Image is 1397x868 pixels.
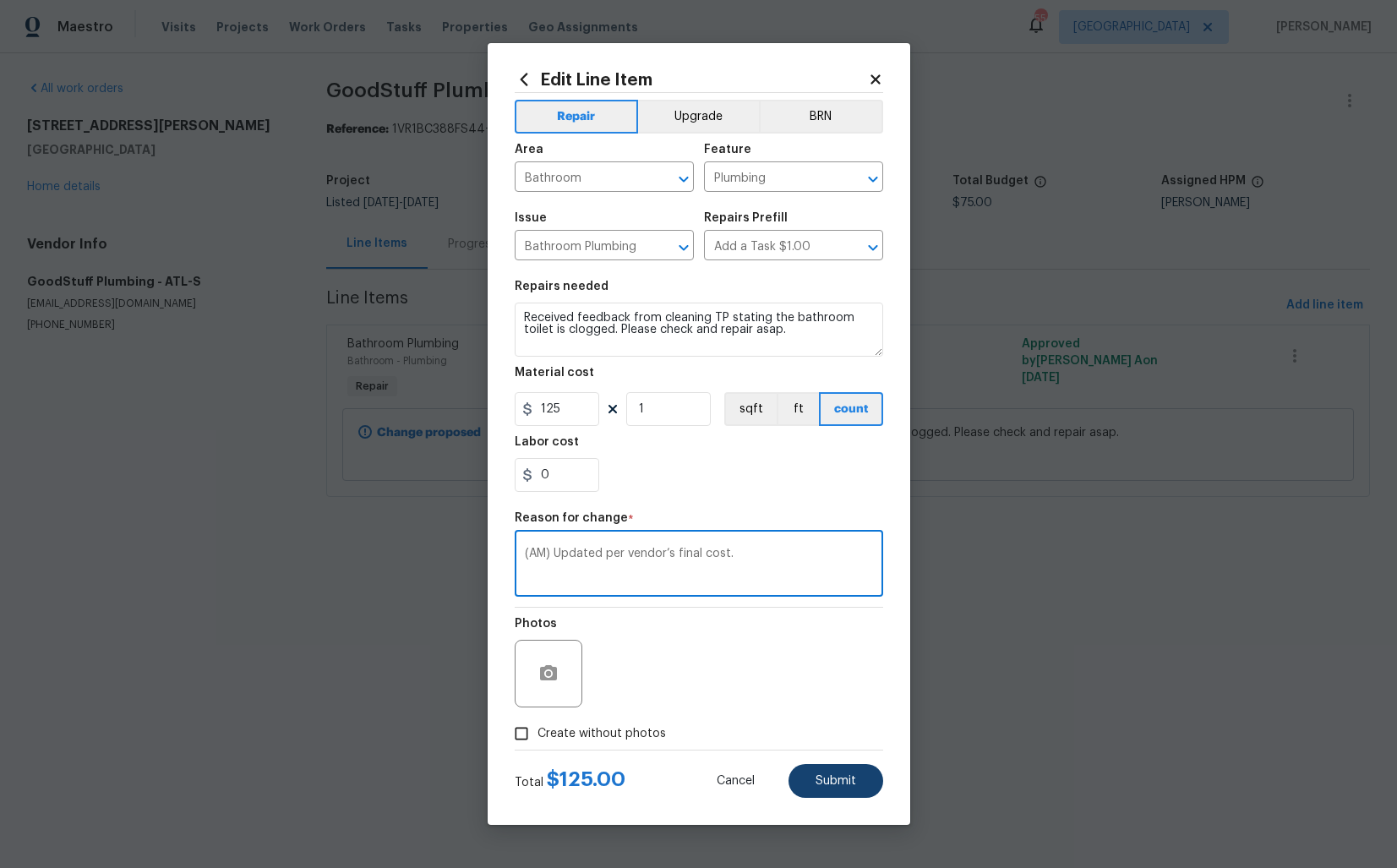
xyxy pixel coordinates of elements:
h5: Issue [515,212,547,224]
button: Open [672,236,696,259]
button: Open [861,167,885,191]
button: count [819,392,883,426]
h2: Edit Line Item [515,70,868,89]
div: Total [515,771,625,791]
h5: Reason for change [515,512,628,524]
button: ft [777,392,819,426]
button: Upgrade [638,100,759,134]
h5: Labor cost [515,436,579,448]
h5: Feature [704,144,751,156]
button: Open [861,236,885,259]
button: BRN [759,100,883,134]
button: Open [672,167,696,191]
h5: Material cost [515,367,594,379]
span: $ 125.00 [547,769,625,789]
button: Repair [515,100,639,134]
span: Submit [816,775,856,788]
span: Create without photos [538,725,666,743]
h5: Area [515,144,543,156]
textarea: (AM) Updated per vendor’s final cost. [525,548,873,583]
span: Cancel [717,775,755,788]
button: Cancel [690,764,782,798]
button: sqft [724,392,777,426]
h5: Repairs Prefill [704,212,788,224]
button: Submit [789,764,883,798]
textarea: Received feedback from cleaning TP stating the bathroom toilet is clogged. Please check and repai... [515,303,883,357]
h5: Photos [515,618,557,630]
h5: Repairs needed [515,281,608,292]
